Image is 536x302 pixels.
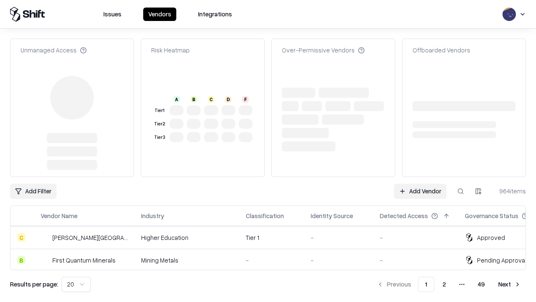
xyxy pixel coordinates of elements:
[141,211,164,220] div: Industry
[477,233,505,242] div: Approved
[471,277,492,292] button: 49
[173,96,180,103] div: A
[418,277,434,292] button: 1
[98,8,126,21] button: Issues
[493,277,526,292] button: Next
[153,134,166,141] div: Tier 3
[246,233,297,242] div: Tier 1
[10,184,57,199] button: Add Filter
[311,211,353,220] div: Identity Source
[380,233,451,242] div: -
[246,211,284,220] div: Classification
[191,96,197,103] div: B
[153,120,166,128] div: Tier 2
[242,96,249,103] div: F
[52,233,128,242] div: [PERSON_NAME][GEOGRAPHIC_DATA]
[492,187,526,195] div: 964 items
[41,256,49,264] img: First Quantum Minerals
[143,8,176,21] button: Vendors
[153,107,166,114] div: Tier 1
[412,46,470,55] div: Offboarded Vendors
[436,277,453,292] button: 2
[311,256,366,265] div: -
[10,280,58,289] p: Results per page:
[394,184,446,199] a: Add Vendor
[52,256,116,265] div: First Quantum Minerals
[41,233,49,242] img: Reichman University
[477,256,526,265] div: Pending Approval
[21,46,87,55] div: Unmanaged Access
[141,233,232,242] div: Higher Education
[372,277,526,292] nav: pagination
[465,211,518,220] div: Governance Status
[380,256,451,265] div: -
[208,96,214,103] div: C
[151,46,190,55] div: Risk Heatmap
[246,256,297,265] div: -
[225,96,232,103] div: D
[282,46,365,55] div: Over-Permissive Vendors
[380,211,428,220] div: Detected Access
[41,211,77,220] div: Vendor Name
[141,256,232,265] div: Mining Metals
[17,233,26,242] div: C
[311,233,366,242] div: -
[17,256,26,264] div: B
[193,8,237,21] button: Integrations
